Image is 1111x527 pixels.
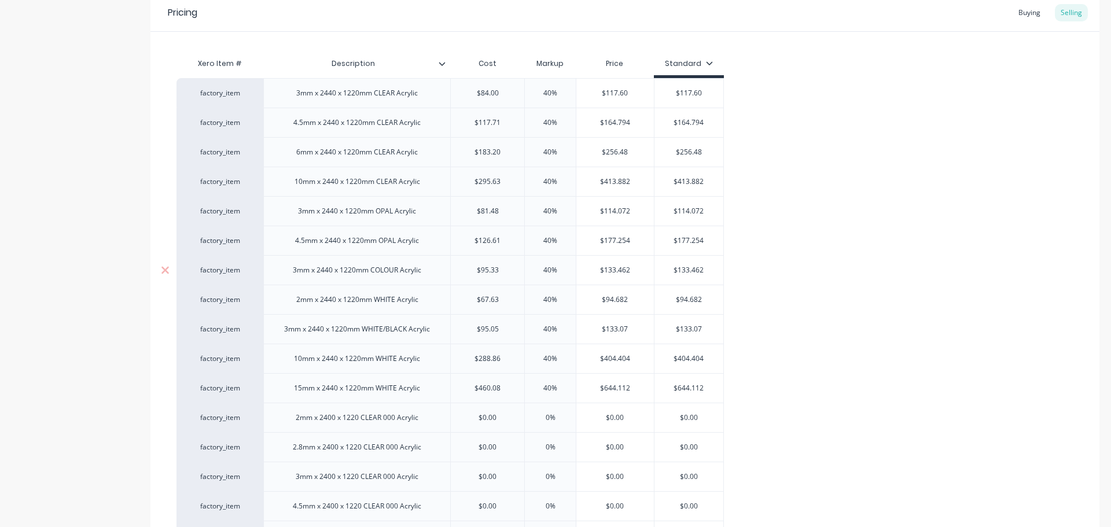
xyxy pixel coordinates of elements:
[521,374,579,403] div: 40%
[287,86,427,101] div: 3mm x 2440 x 1220mm CLEAR Acrylic
[263,49,443,78] div: Description
[188,235,252,246] div: factory_item
[168,6,197,20] div: Pricing
[289,204,425,219] div: 3mm x 2440 x 1220mm OPAL Acrylic
[654,79,724,108] div: $117.60
[451,315,524,344] div: $95.05
[275,322,439,337] div: 3mm x 2440 x 1220mm WHITE/BLACK Acrylic
[286,410,428,425] div: 2mm x 2400 x 1220 CLEAR 000 Acrylic
[285,381,429,396] div: 15mm x 2440 x 1220mm WHITE Acrylic
[521,492,579,521] div: 0%
[188,471,252,482] div: factory_item
[451,462,524,491] div: $0.00
[176,137,724,167] div: factory_item6mm x 2440 x 1220mm CLEAR Acrylic$183.2040%$256.48$256.48
[176,314,724,344] div: factory_item3mm x 2440 x 1220mm WHITE/BLACK Acrylic$95.0540%$133.07$133.07
[451,492,524,521] div: $0.00
[451,79,524,108] div: $84.00
[176,344,724,373] div: factory_item10mm x 2440 x 1220mm WHITE Acrylic$288.8640%$404.404$404.404
[176,255,724,285] div: factory_item3mm x 2440 x 1220mm COLOUR Acrylic$95.3340%$133.462$133.462
[285,351,429,366] div: 10mm x 2440 x 1220mm WHITE Acrylic
[285,174,429,189] div: 10mm x 2440 x 1220mm CLEAR Acrylic
[176,432,724,462] div: factory_item2.8mm x 2400 x 1220 CLEAR 000 Acrylic$0.000%$0.00$0.00
[176,167,724,196] div: factory_item10mm x 2440 x 1220mm CLEAR Acrylic$295.6340%$413.882$413.882
[654,197,724,226] div: $114.072
[654,374,724,403] div: $644.112
[521,138,579,167] div: 40%
[188,206,252,216] div: factory_item
[521,108,579,137] div: 40%
[576,374,654,403] div: $644.112
[188,176,252,187] div: factory_item
[451,374,524,403] div: $460.08
[521,197,579,226] div: 40%
[188,324,252,334] div: factory_item
[176,196,724,226] div: factory_item3mm x 2440 x 1220mm OPAL Acrylic$81.4840%$114.072$114.072
[188,501,252,511] div: factory_item
[286,469,428,484] div: 3mm x 2400 x 1220 CLEAR 000 Acrylic
[521,256,579,285] div: 40%
[451,433,524,462] div: $0.00
[576,79,654,108] div: $117.60
[176,373,724,403] div: factory_item15mm x 2440 x 1220mm WHITE Acrylic$460.0840%$644.112$644.112
[176,52,263,75] div: Xero Item #
[1055,4,1088,21] div: Selling
[521,315,579,344] div: 40%
[188,265,252,275] div: factory_item
[188,294,252,305] div: factory_item
[176,403,724,432] div: factory_item2mm x 2400 x 1220 CLEAR 000 Acrylic$0.000%$0.00$0.00
[188,442,252,452] div: factory_item
[287,292,428,307] div: 2mm x 2440 x 1220mm WHITE Acrylic
[654,344,724,373] div: $404.404
[1013,4,1046,21] div: Buying
[654,138,724,167] div: $256.48
[521,344,579,373] div: 40%
[287,145,427,160] div: 6mm x 2440 x 1220mm CLEAR Acrylic
[521,433,579,462] div: 0%
[188,117,252,128] div: factory_item
[654,167,724,196] div: $413.882
[521,79,579,108] div: 40%
[176,462,724,491] div: factory_item3mm x 2400 x 1220 CLEAR 000 Acrylic$0.000%$0.00$0.00
[576,167,654,196] div: $413.882
[654,256,724,285] div: $133.462
[521,285,579,314] div: 40%
[665,58,713,69] div: Standard
[521,167,579,196] div: 40%
[176,78,724,108] div: factory_item3mm x 2440 x 1220mm CLEAR Acrylic$84.0040%$117.60$117.60
[286,233,428,248] div: 4.5mm x 2440 x 1220mm OPAL Acrylic
[451,344,524,373] div: $288.86
[450,52,524,75] div: Cost
[263,52,450,75] div: Description
[451,138,524,167] div: $183.20
[576,52,654,75] div: Price
[576,108,654,137] div: $164.794
[576,403,654,432] div: $0.00
[451,285,524,314] div: $67.63
[188,88,252,98] div: factory_item
[521,403,579,432] div: 0%
[654,108,724,137] div: $164.794
[576,256,654,285] div: $133.462
[451,167,524,196] div: $295.63
[451,197,524,226] div: $81.48
[576,226,654,255] div: $177.254
[188,353,252,364] div: factory_item
[451,256,524,285] div: $95.33
[654,433,724,462] div: $0.00
[284,499,431,514] div: 4.5mm x 2400 x 1220 CLEAR 000 Acrylic
[521,462,579,491] div: 0%
[176,491,724,521] div: factory_item4.5mm x 2400 x 1220 CLEAR 000 Acrylic$0.000%$0.00$0.00
[576,138,654,167] div: $256.48
[451,226,524,255] div: $126.61
[654,226,724,255] div: $177.254
[188,383,252,393] div: factory_item
[576,315,654,344] div: $133.07
[188,147,252,157] div: factory_item
[176,285,724,314] div: factory_item2mm x 2440 x 1220mm WHITE Acrylic$67.6340%$94.682$94.682
[576,344,654,373] div: $404.404
[576,492,654,521] div: $0.00
[188,412,252,423] div: factory_item
[576,197,654,226] div: $114.072
[451,403,524,432] div: $0.00
[176,108,724,137] div: factory_item4.5mm x 2440 x 1220mm CLEAR Acrylic$117.7140%$164.794$164.794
